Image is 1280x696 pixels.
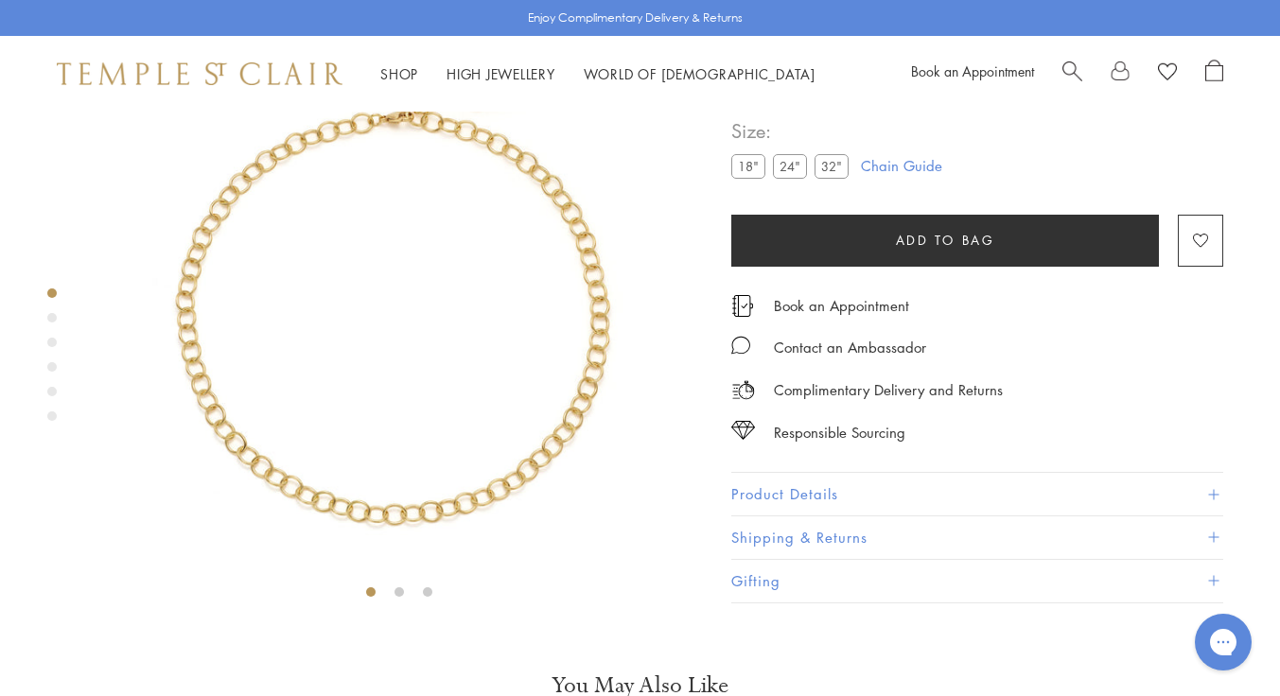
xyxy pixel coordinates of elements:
[731,116,856,148] span: Size:
[896,230,995,251] span: Add to bag
[1062,60,1082,88] a: Search
[731,474,1223,516] button: Product Details
[774,295,909,316] a: Book an Appointment
[1205,60,1223,88] a: Open Shopping Bag
[731,295,754,317] img: icon_appointment.svg
[731,336,750,355] img: MessageIcon-01_2.svg
[1158,60,1177,88] a: View Wishlist
[731,560,1223,602] button: Gifting
[1185,607,1261,677] iframe: Gorgias live chat messenger
[731,421,755,440] img: icon_sourcing.svg
[528,9,743,27] p: Enjoy Complimentary Delivery & Returns
[584,64,815,83] a: World of [DEMOGRAPHIC_DATA]World of [DEMOGRAPHIC_DATA]
[57,62,342,85] img: Temple St. Clair
[861,156,942,177] a: Chain Guide
[447,64,555,83] a: High JewelleryHigh Jewellery
[911,61,1034,80] a: Book an Appointment
[774,421,905,444] div: Responsible Sourcing
[47,284,57,436] div: Product gallery navigation
[773,155,807,179] label: 24"
[774,378,1003,402] p: Complimentary Delivery and Returns
[731,215,1159,267] button: Add to bag
[774,336,926,359] div: Contact an Ambassador
[380,64,418,83] a: ShopShop
[731,516,1223,559] button: Shipping & Returns
[815,155,849,179] label: 32"
[731,378,755,402] img: icon_delivery.svg
[380,62,815,86] nav: Main navigation
[731,155,765,179] label: 18"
